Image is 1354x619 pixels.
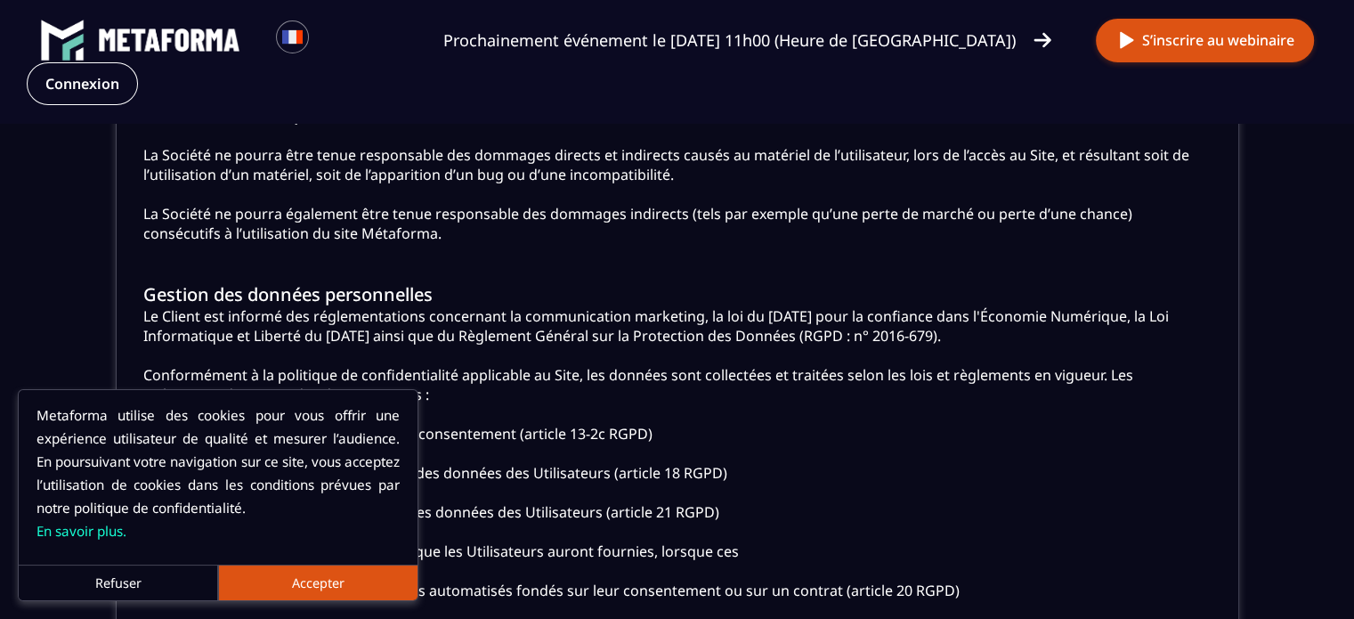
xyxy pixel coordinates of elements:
input: Search for option [324,29,337,51]
img: fr [281,26,304,48]
a: Connexion [27,62,138,105]
button: S’inscrire au webinaire [1096,19,1314,62]
button: Refuser [19,565,218,600]
h2: Gestion des données personnelles [143,282,1212,306]
p: La Société ne pourra être tenue responsable des dommages directs et indirects causés au matériel ... [143,145,1212,243]
a: En savoir plus. [36,522,126,540]
img: arrow-right [1034,30,1051,50]
span: droit à la portabilité des données que les Utilisateurs auront fournies, lorsque ces [188,542,739,561]
div: Search for option [309,20,353,60]
span: droit à la limitation du traitement des données des Utilisateurs (article 18 RGPD) [188,463,727,483]
img: logo [40,18,85,62]
span: droit d’opposition au traitement des données des Utilisateurs (article 21 RGPD) [188,502,719,522]
span: droit de retirer à tout moment un consentement (article 13-2c RGPD) [188,424,653,444]
span: données font l’objet de traitements automatisés fondés sur leur consentement ou sur un contrat (a... [188,581,960,600]
button: Accepter [218,565,418,600]
img: play [1115,29,1138,52]
p: Metaforma utilise des cookies pour vous offrir une expérience utilisateur de qualité et mesurer l... [36,403,400,542]
p: Le Client est informé des réglementations concernant la communication marketing, la loi du [DATE]... [143,306,1212,424]
img: logo [98,29,240,52]
p: Prochainement événement le [DATE] 11h00 (Heure de [GEOGRAPHIC_DATA]) [443,28,1016,53]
